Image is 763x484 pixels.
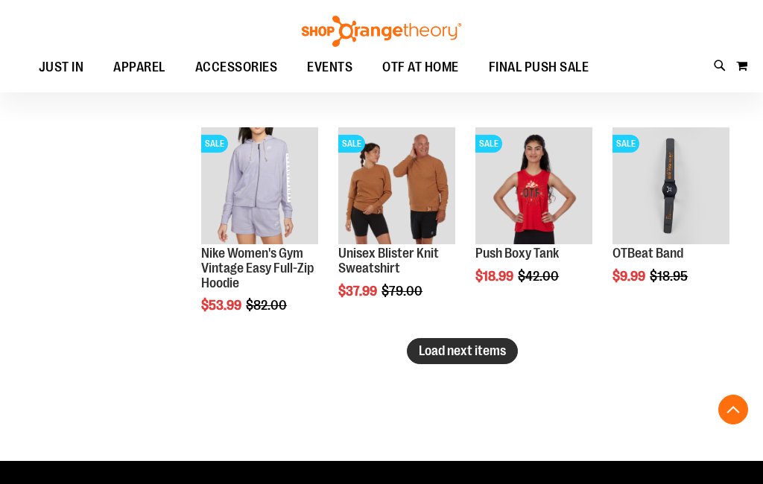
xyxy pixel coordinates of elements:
span: $53.99 [201,298,244,313]
span: $9.99 [612,269,648,284]
img: OTBeat Band [612,127,729,244]
a: FINAL PUSH SALE [474,51,604,84]
a: JUST IN [24,51,99,85]
span: SALE [201,135,228,153]
button: Load next items [407,338,518,364]
span: SALE [612,135,639,153]
a: Nike Women's Gym Vintage Easy Full-Zip Hoodie [201,246,314,290]
span: SALE [338,135,365,153]
span: EVENTS [307,51,352,84]
button: Back To Top [718,395,748,424]
img: Shop Orangetheory [300,16,463,47]
a: APPAREL [98,51,180,85]
span: OTF AT HOME [382,51,459,84]
a: Unisex Blister Knit Sweatshirt [338,246,439,276]
a: Product image for Unisex Blister Knit SweatshirtSALE [338,127,455,246]
div: product [605,120,737,321]
span: APPAREL [113,51,165,84]
img: Product image for Push Boxy Tank [475,127,592,244]
a: Product image for Push Boxy TankSALE [475,127,592,246]
span: JUST IN [39,51,84,84]
img: Product image for Unisex Blister Knit Sweatshirt [338,127,455,244]
span: $37.99 [338,284,379,299]
a: OTBeat BandSALE [612,127,729,246]
div: product [194,120,326,351]
div: product [468,120,600,321]
span: $82.00 [246,298,289,313]
img: Product image for Nike Gym Vintage Easy Full Zip Hoodie [201,127,318,244]
a: Product image for Nike Gym Vintage Easy Full Zip HoodieSALE [201,127,318,246]
a: ACCESSORIES [180,51,293,85]
div: product [331,120,463,336]
span: ACCESSORIES [195,51,278,84]
span: $79.00 [381,284,425,299]
span: $42.00 [518,269,561,284]
span: $18.95 [650,269,690,284]
span: FINAL PUSH SALE [489,51,589,84]
span: Load next items [419,343,506,358]
a: OTF AT HOME [367,51,474,85]
span: SALE [475,135,502,153]
a: EVENTS [292,51,367,85]
span: $18.99 [475,269,516,284]
a: OTBeat Band [612,246,683,261]
a: Push Boxy Tank [475,246,559,261]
